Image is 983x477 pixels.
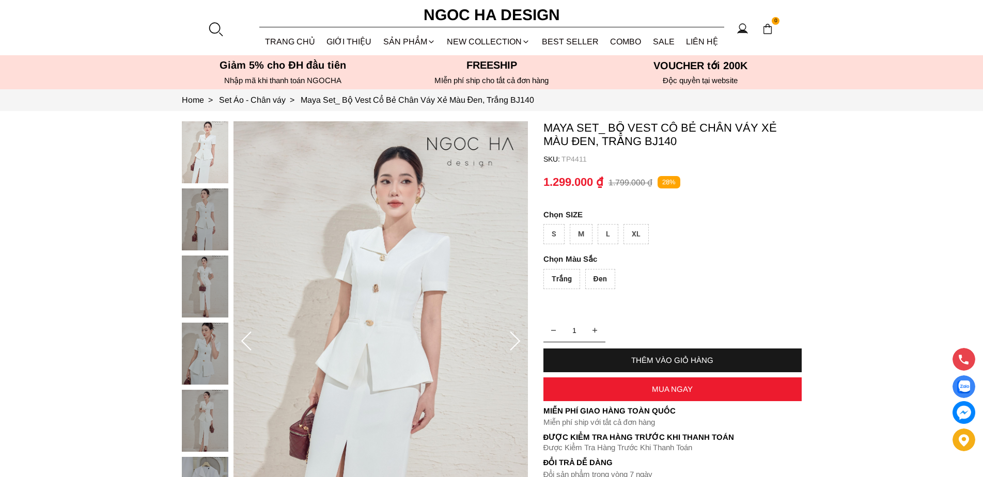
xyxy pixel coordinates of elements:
[301,96,535,104] a: Link to Maya Set_ Bộ Vest Cổ Bẻ Chân Váy Xẻ Màu Đen, Trắng BJ140
[466,59,517,71] font: Freeship
[543,443,802,452] p: Được Kiểm Tra Hàng Trước Khi Thanh Toán
[647,28,681,55] a: SALE
[286,96,299,104] span: >
[543,406,676,415] font: Miễn phí giao hàng toàn quốc
[543,224,565,244] div: S
[543,269,580,289] div: Trắng
[658,176,680,189] p: 28%
[220,59,346,71] font: Giảm 5% cho ĐH đầu tiên
[182,188,228,250] img: Maya Set_ Bộ Vest Cổ Bẻ Chân Váy Xẻ Màu Đen, Trắng BJ140_mini_1
[182,390,228,452] img: Maya Set_ Bộ Vest Cổ Bẻ Chân Váy Xẻ Màu Đen, Trắng BJ140_mini_4
[543,155,561,163] h6: SKU:
[543,255,773,264] p: Màu Sắc
[957,380,970,393] img: Display image
[182,256,228,317] img: Maya Set_ Bộ Vest Cổ Bẻ Chân Váy Xẻ Màu Đen, Trắng BJ140_mini_2
[608,178,652,187] p: 1.799.000 ₫
[224,76,341,85] font: Nhập mã khi thanh toán NGOCHA
[543,176,603,189] p: 1.299.000 ₫
[604,28,647,55] a: Combo
[182,323,228,385] img: Maya Set_ Bộ Vest Cổ Bẻ Chân Váy Xẻ Màu Đen, Trắng BJ140_mini_3
[585,269,615,289] div: Đen
[378,28,442,55] div: SẢN PHẨM
[204,96,217,104] span: >
[543,385,802,393] div: MUA NGAY
[772,17,780,25] span: 0
[543,320,605,341] input: Quantity input
[561,155,802,163] p: TP4411
[680,28,724,55] a: LIÊN HỆ
[182,121,228,183] img: Maya Set_ Bộ Vest Cổ Bẻ Chân Váy Xẻ Màu Đen, Trắng BJ140_mini_0
[543,458,802,467] h6: Đổi trả dễ dàng
[543,356,802,364] div: THÊM VÀO GIỎ HÀNG
[414,3,569,27] a: Ngoc Ha Design
[599,59,802,72] h5: VOUCHER tới 200K
[182,96,219,104] a: Link to Home
[259,28,321,55] a: TRANG CHỦ
[543,433,802,442] p: Được Kiểm Tra Hàng Trước Khi Thanh Toán
[953,375,975,398] a: Display image
[570,224,592,244] div: M
[599,76,802,85] h6: Độc quyền tại website
[219,96,301,104] a: Link to Set Áo - Chân váy
[543,210,802,219] p: SIZE
[543,121,802,148] p: Maya Set_ Bộ Vest Cổ Bẻ Chân Váy Xẻ Màu Đen, Trắng BJ140
[321,28,378,55] a: GIỚI THIỆU
[623,224,649,244] div: XL
[536,28,605,55] a: BEST SELLER
[598,224,618,244] div: L
[391,76,593,85] h6: MIễn phí ship cho tất cả đơn hàng
[543,418,655,426] font: Miễn phí ship với tất cả đơn hàng
[441,28,536,55] a: NEW COLLECTION
[762,23,773,35] img: img-CART-ICON-ksit0nf1
[953,401,975,424] a: messenger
